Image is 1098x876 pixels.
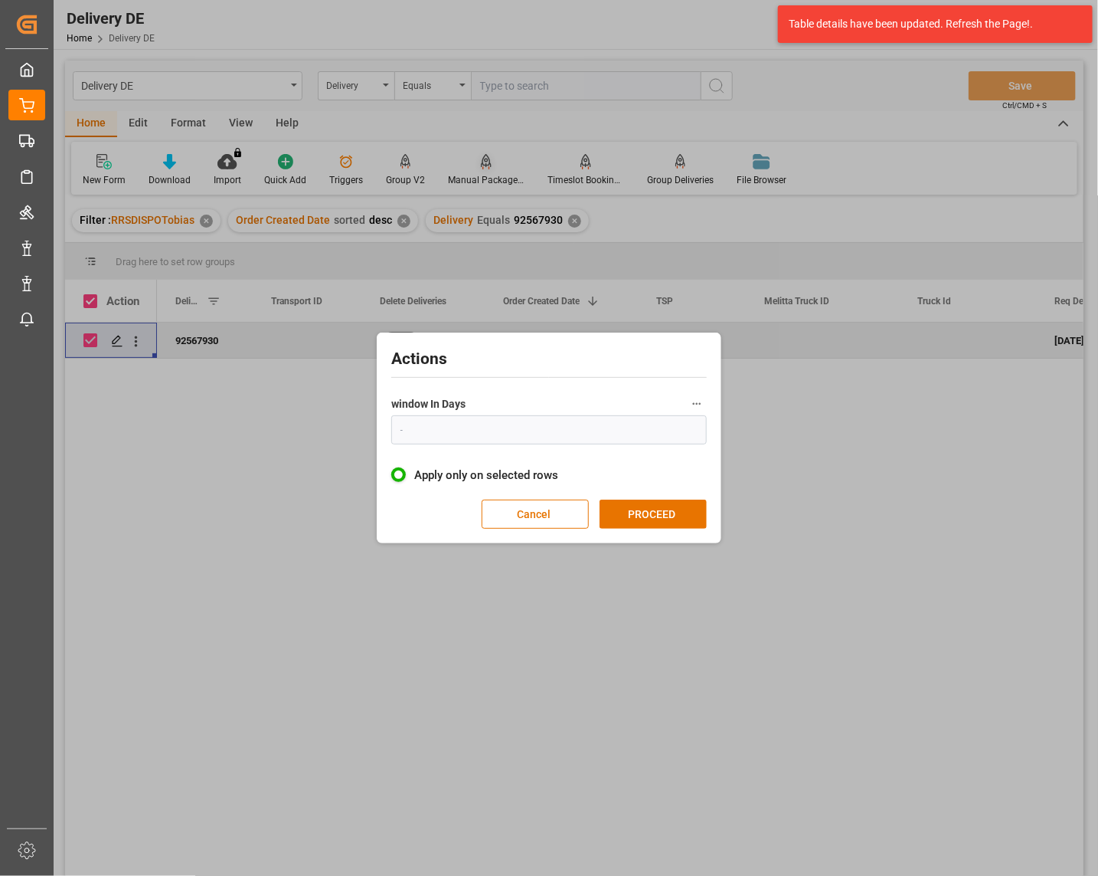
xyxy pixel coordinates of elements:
label: Apply only on selected rows [391,466,707,484]
button: PROCEED [600,500,707,529]
button: Cancel [482,500,589,529]
h2: Actions [391,347,707,372]
div: Table details have been updated. Refresh the Page!. [789,16,1070,32]
input: - [391,415,707,445]
span: window In Days [391,396,466,412]
button: window In Days [687,394,707,414]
